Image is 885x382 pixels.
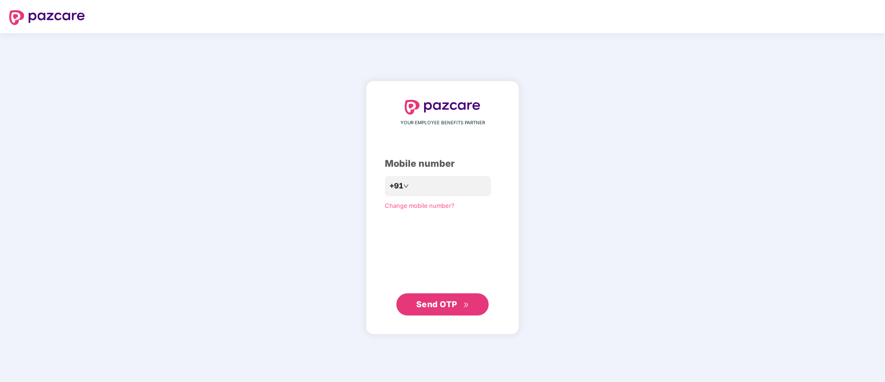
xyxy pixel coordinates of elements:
[401,119,485,127] span: YOUR EMPLOYEE BENEFITS PARTNER
[463,302,469,308] span: double-right
[405,100,480,115] img: logo
[385,202,454,209] a: Change mobile number?
[416,299,457,309] span: Send OTP
[385,157,500,171] div: Mobile number
[389,180,403,192] span: +91
[403,183,409,189] span: down
[9,10,85,25] img: logo
[396,293,489,315] button: Send OTPdouble-right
